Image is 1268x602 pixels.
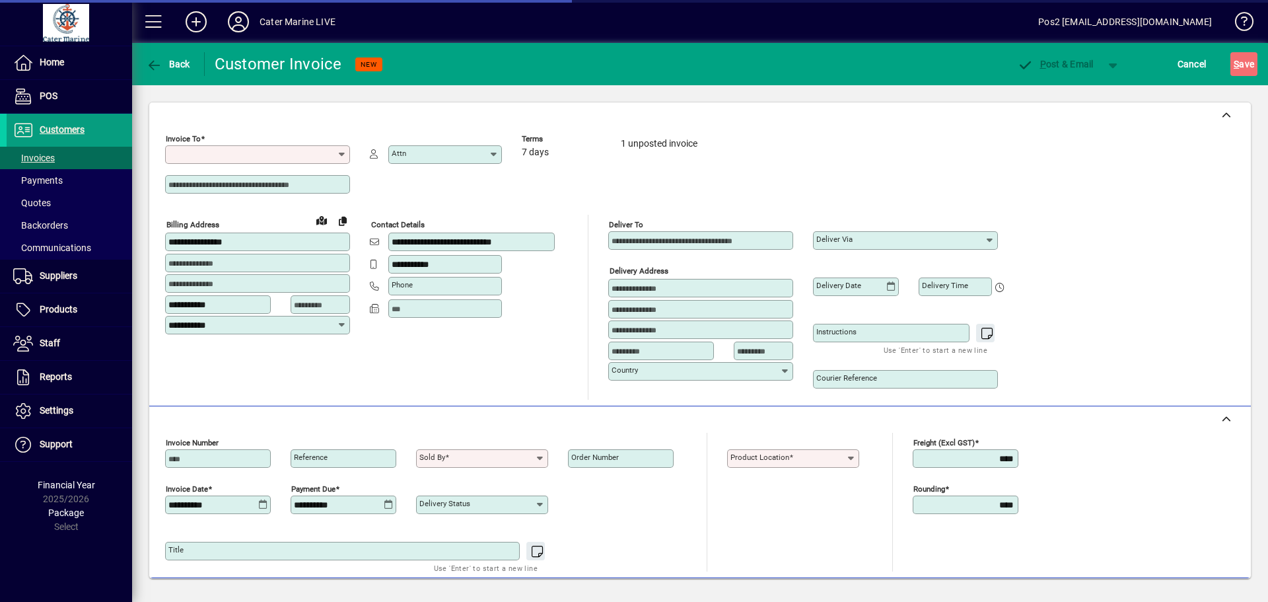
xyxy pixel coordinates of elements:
[7,237,132,259] a: Communications
[816,373,877,383] mat-label: Courier Reference
[40,439,73,449] span: Support
[419,453,445,462] mat-label: Sold by
[215,54,342,75] div: Customer Invoice
[7,46,132,79] a: Home
[816,281,861,290] mat-label: Delivery date
[7,428,132,461] a: Support
[132,52,205,76] app-page-header-button: Back
[48,508,84,518] span: Package
[571,453,619,462] mat-label: Order number
[913,438,975,447] mat-label: Freight (excl GST)
[217,10,260,34] button: Profile
[730,453,789,462] mat-label: Product location
[40,371,72,382] span: Reports
[7,293,132,326] a: Products
[40,91,57,101] span: POS
[434,560,538,576] mat-hint: Use 'Enter' to start a new line
[419,499,470,508] mat-label: Delivery status
[166,484,208,494] mat-label: Invoice date
[522,135,601,143] span: Terms
[361,60,377,69] span: NEW
[7,395,132,428] a: Settings
[13,243,91,253] span: Communications
[7,327,132,360] a: Staff
[38,480,95,490] span: Financial Year
[1017,59,1094,69] span: ost & Email
[13,175,63,186] span: Payments
[1225,3,1251,46] a: Knowledge Base
[13,153,55,163] span: Invoices
[175,10,217,34] button: Add
[40,304,77,315] span: Products
[1174,52,1210,76] button: Cancel
[40,124,85,135] span: Customers
[1040,59,1046,69] span: P
[7,147,132,169] a: Invoices
[609,220,643,229] mat-label: Deliver To
[40,338,60,348] span: Staff
[392,280,413,289] mat-label: Phone
[332,210,353,231] button: Copy to Delivery address
[146,59,190,69] span: Back
[1230,52,1257,76] button: Save
[913,484,945,494] mat-label: Rounding
[1178,54,1207,75] span: Cancel
[143,52,194,76] button: Back
[40,57,64,67] span: Home
[7,169,132,192] a: Payments
[294,453,328,462] mat-label: Reference
[168,545,184,554] mat-label: Title
[311,209,332,231] a: View on map
[612,365,638,375] mat-label: Country
[816,327,857,336] mat-label: Instructions
[13,198,51,208] span: Quotes
[392,149,406,158] mat-label: Attn
[13,220,68,231] span: Backorders
[40,270,77,281] span: Suppliers
[166,134,201,143] mat-label: Invoice To
[260,11,335,32] div: Cater Marine LIVE
[1234,59,1239,69] span: S
[291,484,335,494] mat-label: Payment due
[7,361,132,394] a: Reports
[1010,52,1100,76] button: Post & Email
[884,342,987,357] mat-hint: Use 'Enter' to start a new line
[1038,11,1212,32] div: Pos2 [EMAIL_ADDRESS][DOMAIN_NAME]
[40,405,73,416] span: Settings
[621,138,697,149] a: 1 unposted invoice
[922,281,968,290] mat-label: Delivery time
[7,192,132,214] a: Quotes
[7,214,132,237] a: Backorders
[522,147,549,158] span: 7 days
[7,80,132,113] a: POS
[1234,54,1254,75] span: ave
[166,438,219,447] mat-label: Invoice number
[7,260,132,293] a: Suppliers
[816,235,853,244] mat-label: Deliver via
